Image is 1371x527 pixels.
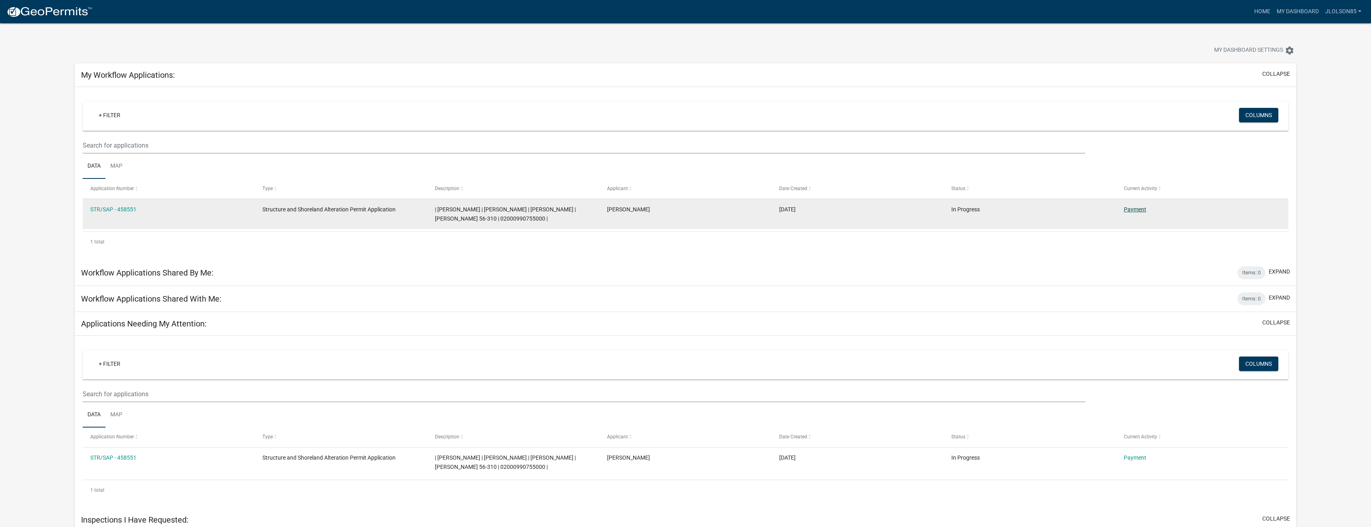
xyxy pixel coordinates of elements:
[435,434,459,440] span: Description
[83,480,1288,500] div: 1 total
[427,179,599,198] datatable-header-cell: Description
[81,294,221,304] h5: Workflow Applications Shared With Me:
[599,179,772,198] datatable-header-cell: Applicant
[90,434,134,440] span: Application Number
[83,232,1288,252] div: 1 total
[1237,292,1265,305] div: Items: 0
[83,402,106,428] a: Data
[1262,515,1290,523] button: collapse
[779,206,796,213] span: 08/03/2025
[1285,46,1294,55] i: settings
[90,186,134,191] span: Application Number
[607,454,650,461] span: Jared Lee Olson
[1262,318,1290,327] button: collapse
[90,206,136,213] a: STR/SAP - 458551
[1208,43,1301,58] button: My Dashboard Settingssettings
[1124,186,1157,191] span: Current Activity
[81,319,207,328] h5: Applications Needing My Attention:
[779,186,807,191] span: Date Created
[1269,268,1290,276] button: expand
[1116,179,1288,198] datatable-header-cell: Current Activity
[427,428,599,447] datatable-header-cell: Description
[83,428,255,447] datatable-header-cell: Application Number
[1274,4,1322,19] a: My Dashboard
[92,357,127,371] a: + Filter
[1124,454,1146,461] a: Payment
[75,336,1296,508] div: collapse
[262,454,396,461] span: Structure and Shoreland Alteration Permit Application
[1116,428,1288,447] datatable-header-cell: Current Activity
[255,428,427,447] datatable-header-cell: Type
[83,154,106,179] a: Data
[1124,206,1146,213] a: Payment
[1251,4,1274,19] a: Home
[81,70,175,80] h5: My Workflow Applications:
[92,108,127,122] a: + Filter
[1322,4,1365,19] a: jlolson85
[607,206,650,213] span: Jared Lee Olson
[262,186,273,191] span: Type
[1239,108,1278,122] button: Columns
[1214,46,1283,55] span: My Dashboard Settings
[81,268,213,278] h5: Workflow Applications Shared By Me:
[1237,266,1265,279] div: Items: 0
[779,454,796,461] span: 08/03/2025
[75,87,1296,259] div: collapse
[951,186,965,191] span: Status
[262,434,273,440] span: Type
[1124,434,1157,440] span: Current Activity
[951,454,980,461] span: In Progress
[944,428,1116,447] datatable-header-cell: Status
[262,206,396,213] span: Structure and Shoreland Alteration Permit Application
[944,179,1116,198] datatable-header-cell: Status
[83,386,1085,402] input: Search for applications
[435,186,459,191] span: Description
[772,179,944,198] datatable-header-cell: Date Created
[607,186,628,191] span: Applicant
[1239,357,1278,371] button: Columns
[83,137,1085,154] input: Search for applications
[81,515,189,525] h5: Inspections I Have Requested:
[951,434,965,440] span: Status
[772,428,944,447] datatable-header-cell: Date Created
[599,428,772,447] datatable-header-cell: Applicant
[255,179,427,198] datatable-header-cell: Type
[951,206,980,213] span: In Progress
[779,434,807,440] span: Date Created
[1269,294,1290,302] button: expand
[435,454,576,470] span: | Brittany Tollefson | JARED L OLSON | LINDSEY J OLSON | Walker 56-310 | 02000990755000 |
[106,154,127,179] a: Map
[607,434,628,440] span: Applicant
[435,206,576,222] span: | Brittany Tollefson | JARED L OLSON | LINDSEY J OLSON | Walker 56-310 | 02000990755000 |
[106,402,127,428] a: Map
[1262,70,1290,78] button: collapse
[90,454,136,461] a: STR/SAP - 458551
[83,179,255,198] datatable-header-cell: Application Number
